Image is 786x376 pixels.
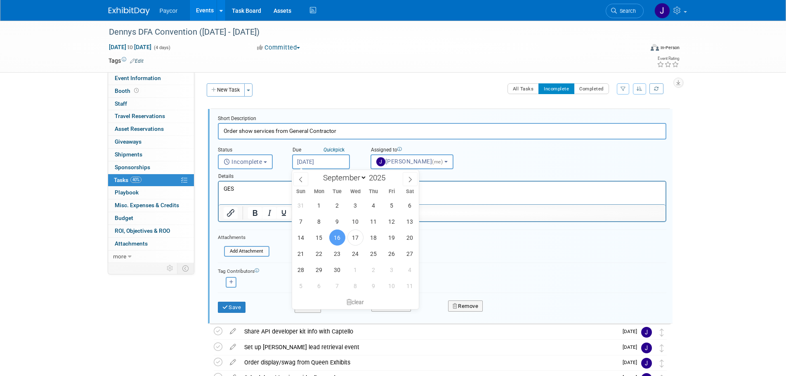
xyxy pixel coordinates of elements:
div: Assigned to [371,147,473,154]
span: Mon [310,189,328,194]
a: Budget [108,212,194,225]
span: September 2, 2025 [329,197,345,213]
span: September 1, 2025 [311,197,327,213]
a: Sponsorships [108,161,194,174]
span: [DATE] [DATE] [109,43,152,51]
button: Incomplete [218,154,273,169]
a: Attachments [108,238,194,250]
span: Booth not reserved yet [132,87,140,94]
span: Staff [115,100,127,107]
span: September 25, 2025 [366,246,382,262]
img: Format-Inperson.png [651,44,659,51]
span: August 31, 2025 [293,197,309,213]
span: October 9, 2025 [366,278,382,294]
button: New Task [207,83,245,97]
div: clear [292,295,419,309]
span: September 29, 2025 [311,262,327,278]
td: Personalize Event Tab Strip [163,263,177,274]
span: October 1, 2025 [347,262,363,278]
div: In-Person [660,45,680,51]
span: Attachments [115,240,148,247]
span: 40% [130,177,142,183]
span: Giveaways [115,138,142,145]
input: Year [367,173,392,182]
span: Tasks [114,177,142,183]
button: Remove [448,300,483,312]
span: September 15, 2025 [311,229,327,246]
span: Incomplete [224,158,262,165]
div: Share API developer kit info with Captello [240,324,618,338]
button: Underline [277,207,291,219]
span: September 30, 2025 [329,262,345,278]
div: Details [218,169,666,181]
a: Refresh [649,83,663,94]
span: Sponsorships [115,164,150,170]
span: September 27, 2025 [402,246,418,262]
a: edit [226,359,240,366]
div: Tag Contributors [218,266,666,275]
button: Save [218,302,246,313]
select: Month [319,173,367,183]
span: Fri [382,189,401,194]
span: Shipments [115,151,142,158]
a: Staff [108,98,194,110]
span: ROI, Objectives & ROO [115,227,170,234]
a: Edit [130,58,144,64]
span: October 3, 2025 [384,262,400,278]
iframe: Rich Text Area [219,182,666,204]
img: Jenny Campbell [641,327,652,338]
span: September 12, 2025 [384,213,400,229]
a: Misc. Expenses & Credits [108,199,194,212]
span: September 22, 2025 [311,246,327,262]
span: Asset Reservations [115,125,164,132]
td: Toggle Event Tabs [177,263,194,274]
span: (4 days) [153,45,170,50]
td: Tags [109,57,144,65]
div: Event Rating [657,57,679,61]
a: Booth [108,85,194,97]
a: Giveaways [108,136,194,148]
span: September 17, 2025 [347,229,363,246]
span: October 8, 2025 [347,278,363,294]
a: Quickpick [322,147,346,153]
img: ExhibitDay [109,7,150,15]
span: Misc. Expenses & Credits [115,202,179,208]
div: Dennys DFA Convention ([DATE] - [DATE]) [106,25,631,40]
button: [PERSON_NAME](me) [371,154,453,169]
div: Event Format [595,43,680,55]
span: October 6, 2025 [311,278,327,294]
img: Jenny Campbell [641,343,652,353]
span: [DATE] [623,359,641,365]
span: Travel Reservations [115,113,165,119]
a: Travel Reservations [108,110,194,123]
div: Attachments [218,234,269,241]
span: September 24, 2025 [347,246,363,262]
button: Completed [574,83,609,94]
span: [DATE] [623,344,641,350]
button: Incomplete [538,83,574,94]
span: September 8, 2025 [311,213,327,229]
button: Insert/edit link [224,207,238,219]
span: September 18, 2025 [366,229,382,246]
span: September 4, 2025 [366,197,382,213]
a: ROI, Objectives & ROO [108,225,194,237]
span: October 2, 2025 [366,262,382,278]
a: Tasks40% [108,174,194,187]
div: Set up [PERSON_NAME] lead retrieval event [240,340,618,354]
span: September 11, 2025 [366,213,382,229]
button: All Tasks [507,83,539,94]
a: Shipments [108,149,194,161]
input: Name of task or a short description [218,123,666,139]
a: Asset Reservations [108,123,194,135]
span: Budget [115,215,133,221]
span: October 4, 2025 [402,262,418,278]
div: Status [218,147,280,154]
span: (me) [432,159,443,165]
span: September 26, 2025 [384,246,400,262]
span: September 6, 2025 [402,197,418,213]
span: September 5, 2025 [384,197,400,213]
i: Move task [660,359,664,367]
span: more [113,253,126,260]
